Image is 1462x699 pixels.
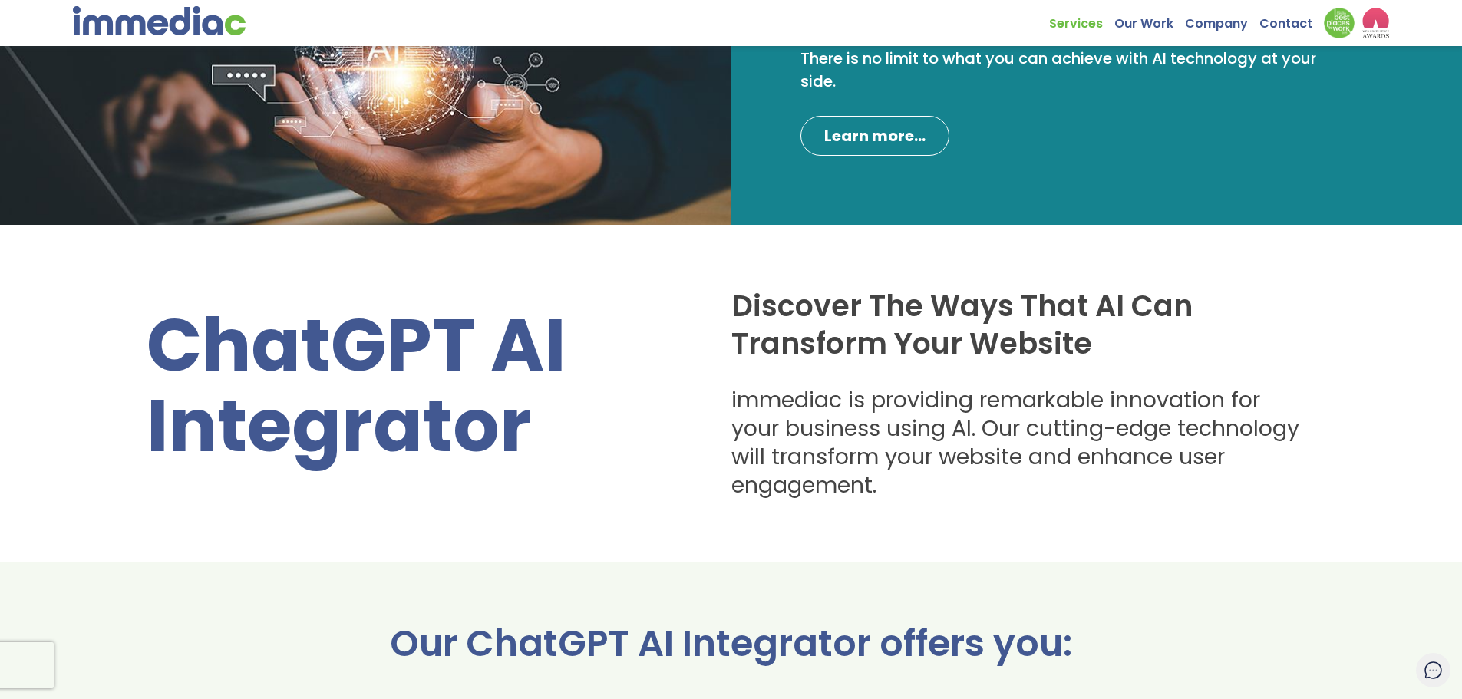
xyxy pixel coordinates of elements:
[1114,8,1185,31] a: Our Work
[390,618,1072,669] span: Our ChatGPT AI Integrator offers you:
[731,287,1305,363] h2: Discover The Ways That AI Can Transform Your Website
[73,6,246,35] img: immediac
[731,386,1305,500] h3: immediac is providing remarkable innovation for your business using AI. Our cutting-edge technolo...
[1259,8,1324,31] a: Contact
[800,25,1316,92] span: The real strength of AI lies in its flexibility and capacity to adjust. There is no limit to what...
[1049,8,1114,31] a: Services
[800,116,949,156] a: Learn more...
[1362,8,1389,38] img: logo2_wea_nobg.webp
[1324,8,1355,38] img: Down
[1185,8,1259,31] a: Company
[147,305,685,467] h1: ChatGPT AI Integrator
